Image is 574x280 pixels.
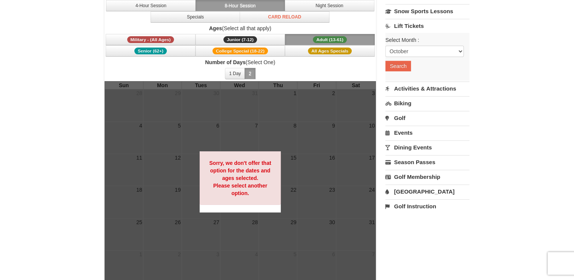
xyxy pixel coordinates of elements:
[385,19,469,33] a: Lift Tickets
[385,36,464,44] label: Select Month :
[225,68,245,79] button: 1 Day
[105,25,376,32] label: (Select all that apply)
[106,45,195,57] button: Senior (62+)
[385,82,469,95] a: Activities & Attractions
[285,45,375,57] button: All Ages Specials
[313,36,347,43] span: Adult (13-61)
[385,61,411,71] button: Search
[385,111,469,125] a: Golf
[385,140,469,154] a: Dining Events
[209,160,271,196] strong: Sorry, we don't offer that option for the dates and ages selected. Please select another option.
[195,34,285,45] button: Junior (7-12)
[285,34,375,45] button: Adult (13-61)
[385,199,469,213] a: Golf Instruction
[385,96,469,110] a: Biking
[205,59,245,65] strong: Number of Days
[106,34,195,45] button: Military - (All Ages)
[209,25,222,31] strong: Ages
[385,155,469,169] a: Season Passes
[385,126,469,140] a: Events
[223,36,257,43] span: Junior (7-12)
[195,45,285,57] button: College Special (18-22)
[105,58,376,66] label: (Select One)
[127,36,174,43] span: Military - (All Ages)
[385,170,469,184] a: Golf Membership
[151,11,240,23] button: Specials
[385,4,469,18] a: Snow Sports Lessons
[134,48,167,54] span: Senior (62+)
[308,48,352,54] span: All Ages Specials
[212,48,268,54] span: College Special (18-22)
[240,11,329,23] button: Card Reload
[385,185,469,198] a: [GEOGRAPHIC_DATA]
[245,68,255,79] button: 2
